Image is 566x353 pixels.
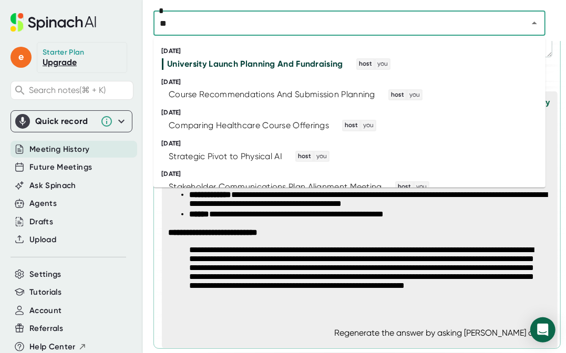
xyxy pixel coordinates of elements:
button: Close [527,16,542,30]
span: host [357,59,374,69]
span: host [343,121,359,130]
div: [DATE] [161,47,546,55]
button: Future Meetings [29,161,92,173]
span: host [389,90,406,100]
button: Settings [29,268,61,281]
button: Drafts [29,216,53,228]
span: you [415,182,428,192]
button: Meeting History [29,143,89,155]
span: you [408,90,421,100]
span: host [296,152,313,161]
button: Agents [29,198,57,210]
span: Help Center [29,341,76,353]
div: Course Recommendations And Submission Planning [169,89,375,100]
span: host [396,182,413,192]
div: University Launch Planning And Fundraising [167,59,343,69]
div: [DATE] [161,140,546,148]
span: you [362,121,375,130]
div: Starter Plan [43,48,85,57]
div: [DATE] [161,170,546,178]
div: Quick record [15,111,128,132]
span: e [11,47,32,68]
a: Upgrade [43,57,77,67]
div: Regenerate the answer by asking [PERSON_NAME] again. [334,328,552,338]
span: Search notes (⌘ + K) [29,85,130,95]
button: Ask Spinach [29,180,76,192]
span: you [376,59,389,69]
div: [DATE] [161,78,546,86]
div: Open Intercom Messenger [530,317,555,342]
button: Referrals [29,323,63,335]
button: Upload [29,234,56,246]
div: [DATE] [161,109,546,117]
div: Stakeholder Communications Plan Alignment Meeting [169,182,382,192]
button: Account [29,305,61,317]
div: Comparing Healthcare Course Offerings [169,120,329,131]
div: Strategic Pivot to Physical AI [169,151,282,162]
button: Tutorials [29,286,61,298]
span: you [315,152,328,161]
button: Help Center [29,341,87,353]
div: Quick record [35,116,95,127]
